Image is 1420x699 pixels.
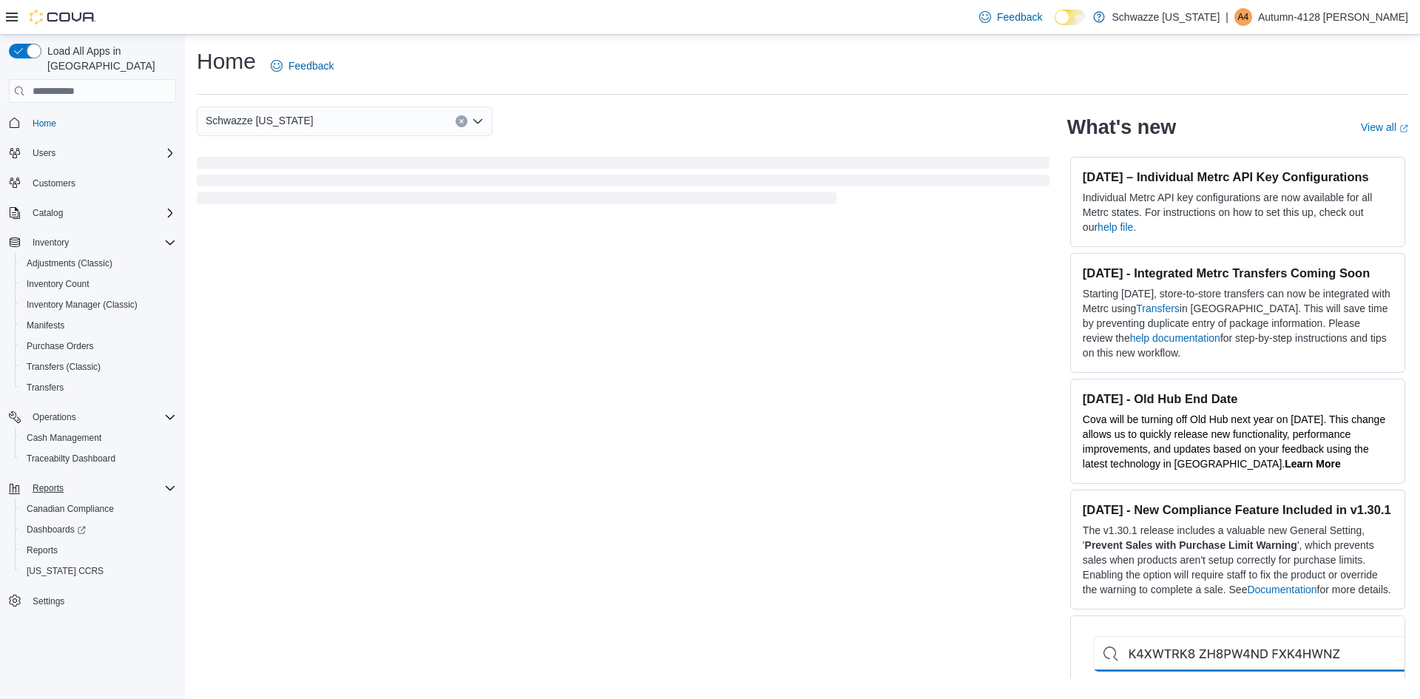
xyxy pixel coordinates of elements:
[21,450,121,467] a: Traceabilty Dashboard
[21,358,106,376] a: Transfers (Classic)
[21,358,176,376] span: Transfers (Classic)
[1136,303,1180,314] a: Transfers
[3,478,182,499] button: Reports
[27,479,70,497] button: Reports
[21,541,64,559] a: Reports
[27,278,89,290] span: Inventory Count
[30,10,96,24] img: Cova
[21,521,92,538] a: Dashboards
[456,115,467,127] button: Clear input
[21,429,176,447] span: Cash Management
[27,204,69,222] button: Catalog
[15,294,182,315] button: Inventory Manager (Classic)
[3,407,182,428] button: Operations
[206,112,314,129] span: Schwazze [US_STATE]
[27,453,115,465] span: Traceabilty Dashboard
[21,317,176,334] span: Manifests
[1055,10,1086,25] input: Dark Mode
[27,565,104,577] span: [US_STATE] CCRS
[27,340,94,352] span: Purchase Orders
[27,299,138,311] span: Inventory Manager (Classic)
[27,408,82,426] button: Operations
[27,432,101,444] span: Cash Management
[15,561,182,581] button: [US_STATE] CCRS
[27,320,64,331] span: Manifests
[997,10,1042,24] span: Feedback
[27,592,70,610] a: Settings
[21,450,176,467] span: Traceabilty Dashboard
[197,160,1049,207] span: Loading
[3,590,182,612] button: Settings
[1130,332,1220,344] a: help documentation
[15,357,182,377] button: Transfers (Classic)
[27,234,176,251] span: Inventory
[33,482,64,494] span: Reports
[15,315,182,336] button: Manifests
[21,379,70,396] a: Transfers
[27,144,176,162] span: Users
[27,144,61,162] button: Users
[27,544,58,556] span: Reports
[21,379,176,396] span: Transfers
[21,296,176,314] span: Inventory Manager (Classic)
[973,2,1048,32] a: Feedback
[1247,584,1316,595] a: Documentation
[21,337,100,355] a: Purchase Orders
[27,257,112,269] span: Adjustments (Classic)
[1234,8,1252,26] div: Autumn-4128 Mares
[3,232,182,253] button: Inventory
[1083,190,1393,234] p: Individual Metrc API key configurations are now available for all Metrc states. For instructions ...
[1067,115,1176,139] h2: What's new
[1083,391,1393,406] h3: [DATE] - Old Hub End Date
[21,429,107,447] a: Cash Management
[15,428,182,448] button: Cash Management
[27,175,81,192] a: Customers
[288,58,334,73] span: Feedback
[33,118,56,129] span: Home
[15,519,182,540] a: Dashboards
[27,361,101,373] span: Transfers (Classic)
[27,204,176,222] span: Catalog
[1083,502,1393,517] h3: [DATE] - New Compliance Feature Included in v1.30.1
[21,562,176,580] span: Washington CCRS
[1085,539,1297,551] strong: Prevent Sales with Purchase Limit Warning
[9,106,176,650] nav: Complex example
[1055,25,1055,26] span: Dark Mode
[21,317,70,334] a: Manifests
[27,479,176,497] span: Reports
[1225,8,1228,26] p: |
[265,51,339,81] a: Feedback
[1258,8,1408,26] p: Autumn-4128 [PERSON_NAME]
[1083,523,1393,597] p: The v1.30.1 release includes a valuable new General Setting, ' ', which prevents sales when produ...
[15,540,182,561] button: Reports
[1098,221,1133,233] a: help file
[1083,286,1393,360] p: Starting [DATE], store-to-store transfers can now be integrated with Metrc using in [GEOGRAPHIC_D...
[21,337,176,355] span: Purchase Orders
[41,44,176,73] span: Load All Apps in [GEOGRAPHIC_DATA]
[21,500,120,518] a: Canadian Compliance
[15,274,182,294] button: Inventory Count
[27,113,176,132] span: Home
[3,203,182,223] button: Catalog
[27,408,176,426] span: Operations
[21,541,176,559] span: Reports
[15,448,182,469] button: Traceabilty Dashboard
[21,275,176,293] span: Inventory Count
[21,254,176,272] span: Adjustments (Classic)
[15,336,182,357] button: Purchase Orders
[3,172,182,194] button: Customers
[33,178,75,189] span: Customers
[21,562,109,580] a: [US_STATE] CCRS
[21,254,118,272] a: Adjustments (Classic)
[15,499,182,519] button: Canadian Compliance
[1112,8,1220,26] p: Schwazze [US_STATE]
[1361,121,1408,133] a: View allExternal link
[21,275,95,293] a: Inventory Count
[27,115,62,132] a: Home
[27,382,64,394] span: Transfers
[33,237,69,249] span: Inventory
[27,503,114,515] span: Canadian Compliance
[21,521,176,538] span: Dashboards
[1285,458,1340,470] a: Learn More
